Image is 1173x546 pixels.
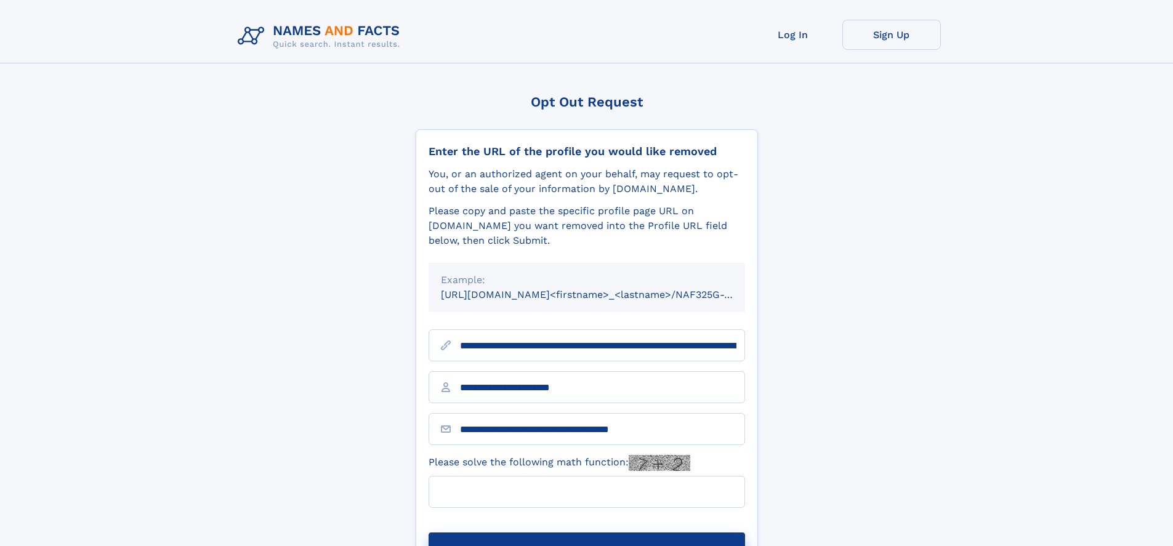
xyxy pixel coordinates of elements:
div: Example: [441,273,733,287]
img: Logo Names and Facts [233,20,410,53]
div: Please copy and paste the specific profile page URL on [DOMAIN_NAME] you want removed into the Pr... [429,204,745,248]
a: Log In [744,20,842,50]
small: [URL][DOMAIN_NAME]<firstname>_<lastname>/NAF325G-xxxxxxxx [441,289,768,300]
div: Enter the URL of the profile you would like removed [429,145,745,158]
label: Please solve the following math function: [429,455,690,471]
a: Sign Up [842,20,941,50]
div: You, or an authorized agent on your behalf, may request to opt-out of the sale of your informatio... [429,167,745,196]
div: Opt Out Request [416,94,758,110]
